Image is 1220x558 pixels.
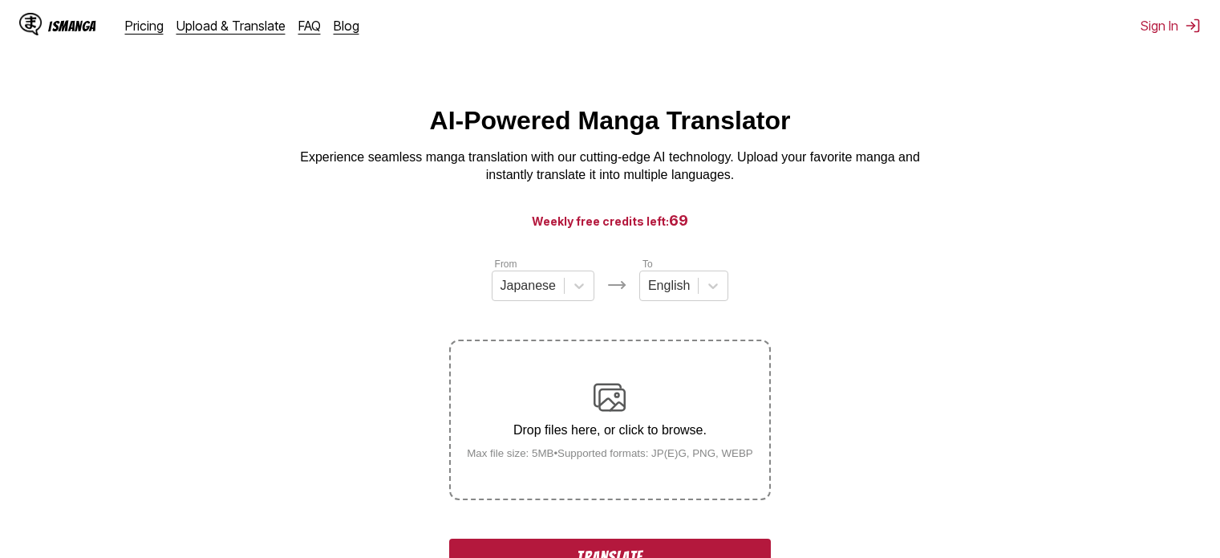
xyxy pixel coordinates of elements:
a: Upload & Translate [176,18,286,34]
a: IsManga LogoIsManga [19,13,125,39]
small: Max file size: 5MB • Supported formats: JP(E)G, PNG, WEBP [454,447,766,459]
img: Sign out [1185,18,1201,34]
p: Drop files here, or click to browse. [454,423,766,438]
a: Blog [334,18,359,34]
img: Languages icon [607,275,626,295]
a: FAQ [298,18,321,34]
h3: Weekly free credits left: [39,210,1181,230]
a: Pricing [125,18,164,34]
img: IsManga Logo [19,13,42,35]
div: IsManga [48,18,96,34]
span: 69 [669,212,688,229]
button: Sign In [1141,18,1201,34]
h1: AI-Powered Manga Translator [430,106,791,136]
p: Experience seamless manga translation with our cutting-edge AI technology. Upload your favorite m... [290,149,931,185]
label: To [642,259,653,270]
label: From [495,259,517,270]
